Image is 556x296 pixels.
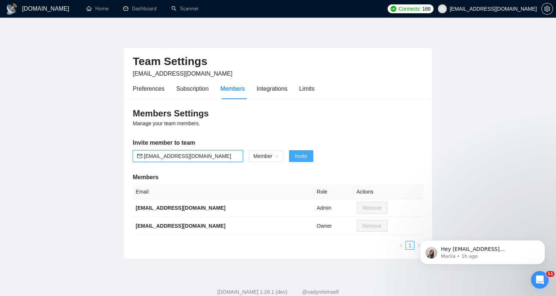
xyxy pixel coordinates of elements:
[137,154,142,159] span: mail
[32,28,127,35] p: Message from Mariia, sent 1h ago
[399,5,421,13] span: Connects:
[314,217,353,235] td: Owner
[541,6,553,12] a: setting
[133,108,423,119] h3: Members Settings
[546,271,555,277] span: 11
[136,223,225,229] b: [EMAIL_ADDRESS][DOMAIN_NAME]
[217,289,288,295] a: [DOMAIN_NAME] 1.26.1 (dev)
[391,6,396,12] img: upwork-logo.png
[531,271,549,289] iframe: Intercom live chat
[133,173,423,182] h5: Members
[176,84,208,93] div: Subscription
[541,3,553,15] button: setting
[289,150,313,162] button: Invite
[6,3,18,15] img: logo
[133,54,423,69] h2: Team Settings
[409,225,556,276] iframe: Intercom notifications message
[133,84,164,93] div: Preferences
[133,138,423,147] h5: Invite member to team
[123,6,157,12] a: dashboardDashboard
[133,120,200,126] span: Manage your team members.
[133,185,314,199] th: Email
[440,6,445,11] span: user
[406,241,414,250] li: 1
[295,152,307,160] span: Invite
[542,6,553,12] span: setting
[354,185,423,199] th: Actions
[32,21,125,122] span: Hey [EMAIL_ADDRESS][DOMAIN_NAME], Looks like your Upwork agency vymir42 ran out of connects. We r...
[86,6,108,12] a: homeHome
[171,6,199,12] a: searchScanner
[220,84,245,93] div: Members
[397,241,406,250] li: Previous Page
[253,151,279,162] span: Member
[257,84,288,93] div: Integrations
[144,152,239,160] input: Email address
[399,243,403,248] span: left
[302,289,339,295] a: @vadymhimself
[397,241,406,250] button: left
[314,199,353,217] td: Admin
[299,84,315,93] div: Limits
[314,185,353,199] th: Role
[422,5,430,13] span: 168
[406,241,414,249] a: 1
[136,205,225,211] b: [EMAIL_ADDRESS][DOMAIN_NAME]
[133,71,232,77] span: [EMAIL_ADDRESS][DOMAIN_NAME]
